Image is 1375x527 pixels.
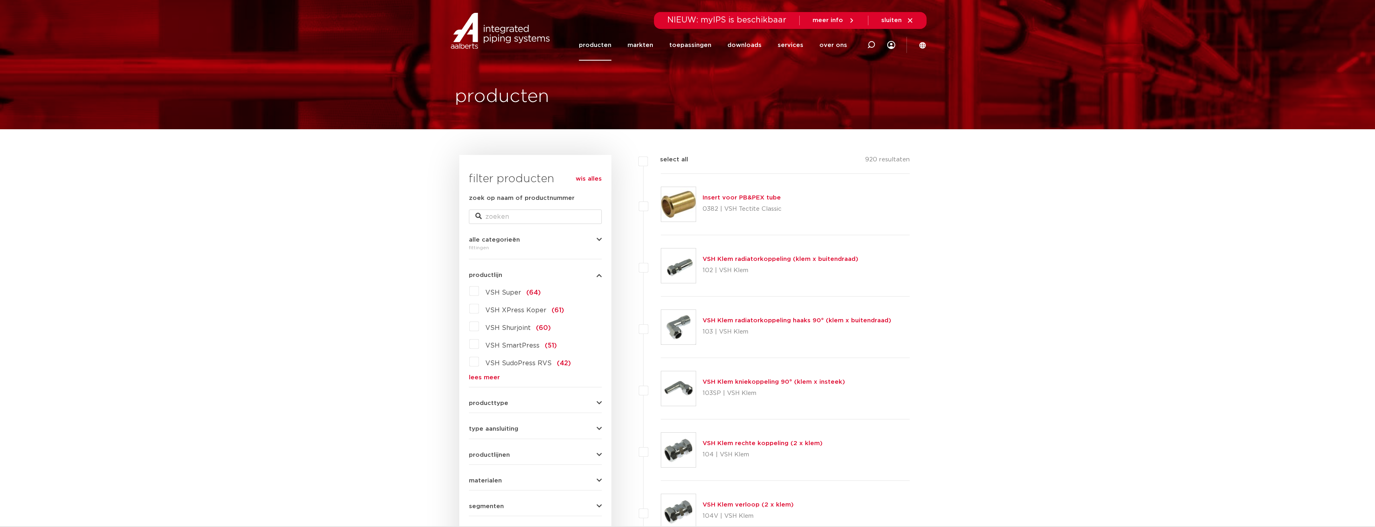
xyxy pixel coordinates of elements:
[661,248,696,283] img: Thumbnail for VSH Klem radiatorkoppeling (klem x buitendraad)
[881,17,914,24] a: sluiten
[485,360,552,366] span: VSH SudoPress RVS
[703,317,891,324] a: VSH Klem radiatorkoppeling haaks 90° (klem x buitendraad)
[469,503,602,509] button: segmenten
[579,30,847,61] nav: Menu
[469,272,602,278] button: productlijn
[469,193,574,203] label: zoek op naam of productnummer
[469,400,508,406] span: producttype
[485,342,540,349] span: VSH SmartPress
[545,342,557,349] span: (51)
[469,426,602,432] button: type aansluiting
[813,17,843,23] span: meer info
[469,237,520,243] span: alle categorieën
[669,30,711,61] a: toepassingen
[703,256,858,262] a: VSH Klem radiatorkoppeling (klem x buitendraad)
[485,289,521,296] span: VSH Super
[469,400,602,406] button: producttype
[552,307,564,313] span: (61)
[778,30,803,61] a: services
[485,307,546,313] span: VSH XPress Koper
[661,310,696,344] img: Thumbnail for VSH Klem radiatorkoppeling haaks 90° (klem x buitendraad)
[703,264,858,277] p: 102 | VSH Klem
[557,360,571,366] span: (42)
[469,171,602,187] h3: filter producten
[703,326,891,338] p: 103 | VSH Klem
[703,203,782,216] p: 0382 | VSH Tectite Classic
[469,237,602,243] button: alle categorieën
[703,195,781,201] a: Insert voor PB&PEX tube
[667,16,786,24] span: NIEUW: myIPS is beschikbaar
[469,503,504,509] span: segmenten
[703,387,845,400] p: 103SP | VSH Klem
[881,17,902,23] span: sluiten
[703,502,794,508] a: VSH Klem verloop (2 x klem)
[469,243,602,252] div: fittingen
[469,272,502,278] span: productlijn
[469,374,602,380] a: lees meer
[661,187,696,222] img: Thumbnail for Insert voor PB&PEX tube
[469,478,602,484] button: materialen
[661,433,696,467] img: Thumbnail for VSH Klem rechte koppeling (2 x klem)
[576,174,602,184] a: wis alles
[703,448,823,461] p: 104 | VSH Klem
[469,452,602,458] button: productlijnen
[703,379,845,385] a: VSH Klem kniekoppeling 90° (klem x insteek)
[469,210,602,224] input: zoeken
[536,325,551,331] span: (60)
[813,17,855,24] a: meer info
[648,155,688,165] label: select all
[469,426,518,432] span: type aansluiting
[703,510,794,523] p: 104V | VSH Klem
[865,155,910,167] p: 920 resultaten
[819,30,847,61] a: over ons
[455,84,549,110] h1: producten
[579,30,611,61] a: producten
[469,478,502,484] span: materialen
[727,30,762,61] a: downloads
[526,289,541,296] span: (64)
[703,440,823,446] a: VSH Klem rechte koppeling (2 x klem)
[661,371,696,406] img: Thumbnail for VSH Klem kniekoppeling 90° (klem x insteek)
[485,325,531,331] span: VSH Shurjoint
[627,30,653,61] a: markten
[469,452,510,458] span: productlijnen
